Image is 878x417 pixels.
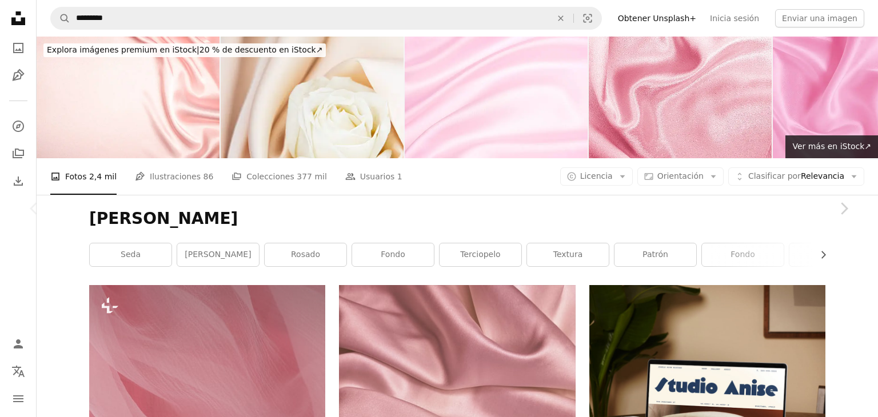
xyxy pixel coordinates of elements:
a: Inicia sesión [703,9,766,27]
a: rosado [265,243,346,266]
a: Fondo [702,243,784,266]
button: Menú [7,387,30,410]
a: Ilustraciones 86 [135,158,213,195]
span: Explora imágenes premium en iStock | [47,45,199,54]
a: Ver más en iStock↗ [785,135,878,158]
span: Relevancia [748,171,844,182]
a: Siguiente [809,154,878,263]
a: persona [789,243,871,266]
button: Idioma [7,360,30,383]
span: Licencia [580,171,613,181]
span: 20 % de descuento en iStock ↗ [47,45,322,54]
button: Borrar [548,7,573,29]
a: Explora imágenes premium en iStock|20 % de descuento en iStock↗ [37,37,333,64]
span: 86 [203,170,213,183]
a: Fotos [7,37,30,59]
button: Enviar una imagen [775,9,864,27]
span: Orientación [657,171,704,181]
form: Encuentra imágenes en todo el sitio [50,7,602,30]
a: terciopelo [440,243,521,266]
a: Usuarios 1 [345,158,402,195]
a: textura [527,243,609,266]
button: Buscar en Unsplash [51,7,70,29]
a: Colecciones 377 mil [232,158,327,195]
a: Obtener Unsplash+ [611,9,703,27]
a: [PERSON_NAME] [177,243,259,266]
button: Orientación [637,167,724,186]
a: Explorar [7,115,30,138]
a: patrón [614,243,696,266]
a: Ilustraciones [7,64,30,87]
a: fondo [352,243,434,266]
span: 1 [397,170,402,183]
a: seda [90,243,171,266]
button: Clasificar porRelevancia [728,167,864,186]
span: Clasificar por [748,171,801,181]
img: Rosa de satén [405,37,588,158]
img: Delicada rosa blanca que descansa sobre un suave fondo de tela de melocotón [221,37,404,158]
h1: [PERSON_NAME] [89,209,825,229]
span: 377 mil [297,170,327,183]
img: Fondo rosa satén [589,37,772,158]
img: Fondo de seda rosa [37,37,219,158]
a: Colecciones [7,142,30,165]
button: Búsqueda visual [574,7,601,29]
span: Ver más en iStock ↗ [792,142,871,151]
a: Iniciar sesión / Registrarse [7,332,30,355]
button: Licencia [560,167,633,186]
